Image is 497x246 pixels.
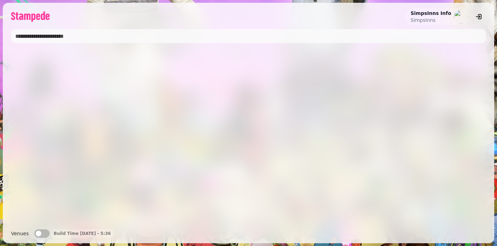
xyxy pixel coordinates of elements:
img: logo [11,11,50,22]
p: Build Time [DATE] - 5:36 [54,231,111,236]
button: logout [472,10,486,24]
p: SimpsInns [411,17,451,24]
h2: SimpsInns Info [411,10,451,17]
img: aHR0cHM6Ly93d3cuZ3JhdmF0YXIuY29tL2F2YXRhci81YzUzNmZhZGQ2OWI5MGRkMjBiNjI2ZTM3N2E4Njk2Nz9zPTE1MCZkP... [454,10,468,24]
label: Venues [11,229,29,238]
